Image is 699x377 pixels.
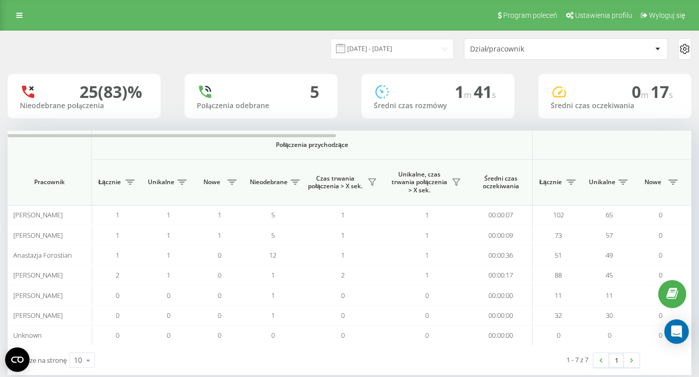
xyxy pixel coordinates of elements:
[167,331,170,340] span: 0
[538,178,563,186] span: Łącznie
[606,311,613,320] span: 30
[20,102,148,110] div: Nieodebrane połączenia
[555,291,562,300] span: 11
[390,170,449,194] span: Unikalne, czas trwania połączenia > X sek.
[553,210,564,219] span: 102
[13,250,72,260] span: Anastazja Forostian
[470,45,592,54] div: Dział/pracownik
[608,331,611,340] span: 0
[218,270,221,280] span: 0
[271,331,275,340] span: 0
[374,102,502,110] div: Średni czas rozmówy
[16,178,83,186] span: Pracownik
[116,250,119,260] span: 1
[271,311,275,320] span: 1
[555,270,562,280] span: 88
[306,174,365,190] span: Czas trwania połączenia > X sek.
[341,231,345,240] span: 1
[116,331,119,340] span: 0
[469,265,533,285] td: 00:00:17
[632,81,651,103] span: 0
[555,231,562,240] span: 73
[167,210,170,219] span: 1
[469,205,533,225] td: 00:00:07
[606,270,613,280] span: 45
[116,311,119,320] span: 0
[649,11,685,19] span: Wyloguj się
[551,102,679,110] div: Średni czas oczekiwania
[609,353,624,367] a: 1
[589,178,615,186] span: Unikalne
[455,81,474,103] span: 1
[606,291,613,300] span: 11
[218,291,221,300] span: 0
[80,82,142,102] div: 25 (83)%
[477,174,525,190] span: Średni czas oczekiwania
[606,231,613,240] span: 57
[13,331,42,340] span: Unknown
[97,178,122,186] span: Łącznie
[341,311,345,320] span: 0
[199,178,224,186] span: Nowe
[271,210,275,219] span: 5
[469,325,533,345] td: 00:00:00
[116,210,119,219] span: 1
[341,270,345,280] span: 2
[218,231,221,240] span: 1
[659,250,662,260] span: 0
[425,231,429,240] span: 1
[341,210,345,219] span: 1
[641,89,651,100] span: m
[271,231,275,240] span: 5
[469,306,533,325] td: 00:00:00
[341,291,345,300] span: 0
[13,291,63,300] span: [PERSON_NAME]
[425,291,429,300] span: 0
[659,331,662,340] span: 0
[557,331,560,340] span: 0
[566,355,588,365] div: 1 - 7 z 7
[469,225,533,245] td: 00:00:09
[492,89,496,100] span: s
[74,355,82,365] div: 10
[167,291,170,300] span: 0
[13,311,63,320] span: [PERSON_NAME]
[651,81,673,103] span: 17
[167,250,170,260] span: 1
[606,210,613,219] span: 65
[269,250,276,260] span: 12
[118,141,506,149] span: Połączenia przychodzące
[148,178,174,186] span: Unikalne
[575,11,632,19] span: Ustawienia profilu
[669,89,673,100] span: s
[13,210,63,219] span: [PERSON_NAME]
[310,82,319,102] div: 5
[640,178,665,186] span: Nowe
[555,311,562,320] span: 32
[197,102,325,110] div: Połączenia odebrane
[425,331,429,340] span: 0
[116,231,119,240] span: 1
[503,11,557,19] span: Program poleceń
[425,250,429,260] span: 1
[218,210,221,219] span: 1
[425,270,429,280] span: 1
[167,270,170,280] span: 1
[341,331,345,340] span: 0
[474,81,496,103] span: 41
[425,311,429,320] span: 0
[218,331,221,340] span: 0
[659,210,662,219] span: 0
[606,250,613,260] span: 49
[659,311,662,320] span: 0
[116,291,119,300] span: 0
[341,250,345,260] span: 1
[13,356,67,365] span: Wiersze na stronę
[664,319,689,344] div: Open Intercom Messenger
[271,291,275,300] span: 1
[218,250,221,260] span: 0
[469,285,533,305] td: 00:00:00
[659,270,662,280] span: 0
[167,231,170,240] span: 1
[13,231,63,240] span: [PERSON_NAME]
